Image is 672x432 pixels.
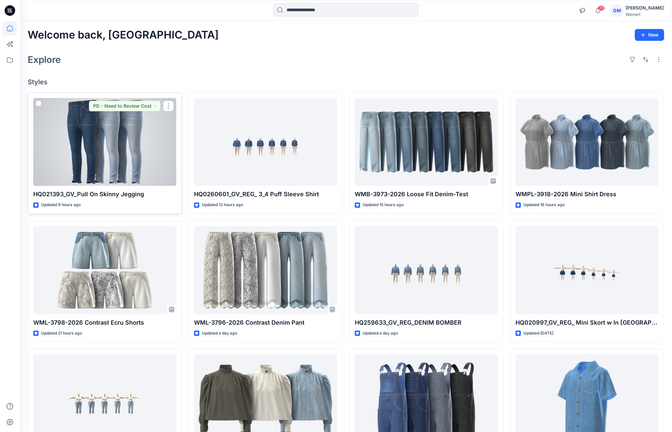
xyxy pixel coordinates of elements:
[33,226,176,314] a: WML-3798-2026 Contrast Ecru Shorts
[202,330,237,337] p: Updated a day ago
[516,226,658,314] a: HQ020997_GV_REG_ Mini Skort w In Jersey Shorts
[355,190,498,199] p: WMB-3973-2026 Loose Fit Denim-Test
[194,318,337,327] p: WML-3796-2026 Contrast Denim Pant
[355,98,498,186] a: WMB-3973-2026 Loose Fit Denim-Test
[28,54,61,65] h2: Explore
[523,202,565,208] p: Updated 16 hours ago
[194,226,337,314] a: WML-3796-2026 Contrast Denim Pant
[355,318,498,327] p: HQ259633_GV_REG_DENIM BOMBER
[523,330,553,337] p: Updated [DATE]
[41,330,82,337] p: Updated 21 hours ago
[28,29,219,41] h2: Welcome back, [GEOGRAPHIC_DATA]
[41,202,81,208] p: Updated 9 hours ago
[194,190,337,199] p: HQ0260601_GV_REG_ 3_4 Puff Sleeve Shirt
[598,6,605,11] span: 29
[516,190,658,199] p: WMPL-3918-2026 Mini Shirt Dress
[635,29,664,41] button: New
[626,12,664,17] div: Walmart
[516,318,658,327] p: HQ020997_GV_REG_ Mini Skort w In [GEOGRAPHIC_DATA] Shorts
[33,190,176,199] p: HQ021393_GV_Pull On Skinny Jegging
[33,98,176,186] a: HQ021393_GV_Pull On Skinny Jegging
[202,202,243,208] p: Updated 13 hours ago
[28,78,664,86] h4: Styles
[363,202,404,208] p: Updated 15 hours ago
[363,330,398,337] p: Updated a day ago
[355,226,498,314] a: HQ259633_GV_REG_DENIM BOMBER
[611,5,623,16] div: GM
[626,4,664,12] div: [PERSON_NAME]
[516,98,658,186] a: WMPL-3918-2026 Mini Shirt Dress
[33,318,176,327] p: WML-3798-2026 Contrast Ecru Shorts
[194,98,337,186] a: HQ0260601_GV_REG_ 3_4 Puff Sleeve Shirt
